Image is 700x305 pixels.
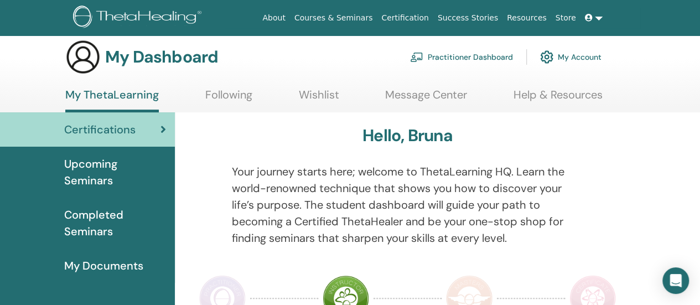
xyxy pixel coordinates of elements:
[514,88,603,110] a: Help & Resources
[232,163,584,246] p: Your journey starts here; welcome to ThetaLearning HQ. Learn the world-renowned technique that sh...
[662,267,689,294] div: Open Intercom Messenger
[410,52,423,62] img: chalkboard-teacher.svg
[540,48,553,66] img: cog.svg
[377,8,433,28] a: Certification
[205,88,252,110] a: Following
[410,45,513,69] a: Practitioner Dashboard
[362,126,453,146] h3: Hello, Bruna
[290,8,377,28] a: Courses & Seminars
[105,47,218,67] h3: My Dashboard
[385,88,467,110] a: Message Center
[65,39,101,75] img: generic-user-icon.jpg
[502,8,551,28] a: Resources
[65,88,159,112] a: My ThetaLearning
[258,8,289,28] a: About
[64,257,143,274] span: My Documents
[64,121,136,138] span: Certifications
[433,8,502,28] a: Success Stories
[73,6,205,30] img: logo.png
[64,206,166,240] span: Completed Seminars
[299,88,339,110] a: Wishlist
[64,156,166,189] span: Upcoming Seminars
[551,8,580,28] a: Store
[540,45,602,69] a: My Account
